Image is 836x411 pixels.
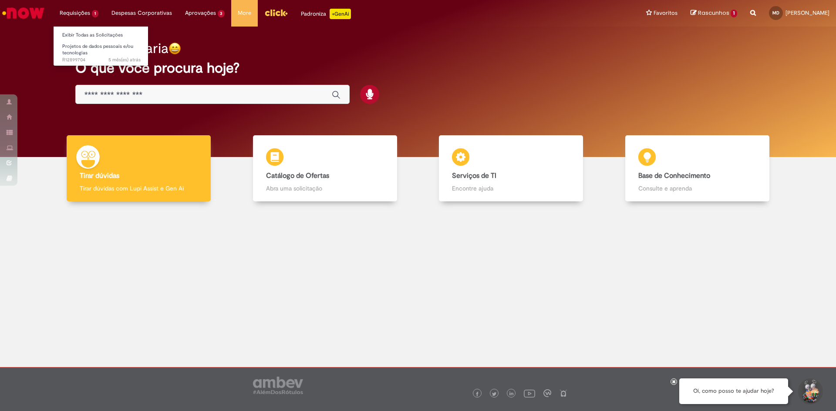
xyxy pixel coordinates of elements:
span: 5 mês(es) atrás [108,57,141,63]
img: logo_footer_youtube.png [524,388,535,399]
b: Catálogo de Ofertas [266,171,329,180]
b: Serviços de TI [452,171,496,180]
h2: O que você procura hoje? [75,60,761,76]
button: Iniciar Conversa de Suporte [797,378,823,404]
p: Encontre ajuda [452,184,570,193]
span: Favoritos [654,9,678,17]
span: Projetos de dados pessoais e/ou tecnologias [62,43,133,57]
p: Abra uma solicitação [266,184,384,193]
img: logo_footer_ambev_rotulo_gray.png [253,377,303,394]
span: 1 [92,10,98,17]
span: Despesas Corporativas [111,9,172,17]
span: More [238,9,251,17]
a: Aberto R12899704 : Projetos de dados pessoais e/ou tecnologias [54,42,149,60]
a: Serviços de TI Encontre ajuda [418,135,604,202]
span: 1 [731,10,737,17]
p: Consulte e aprenda [638,184,756,193]
a: Catálogo de Ofertas Abra uma solicitação [232,135,418,202]
a: Rascunhos [691,9,737,17]
span: Rascunhos [698,9,729,17]
span: Requisições [60,9,90,17]
time: 07/04/2025 17:54:42 [108,57,141,63]
ul: Requisições [53,26,148,66]
img: happy-face.png [169,42,181,55]
a: Tirar dúvidas Tirar dúvidas com Lupi Assist e Gen Ai [46,135,232,202]
a: Exibir Todas as Solicitações [54,30,149,40]
img: logo_footer_workplace.png [543,389,551,397]
a: Base de Conhecimento Consulte e aprenda [604,135,791,202]
b: Tirar dúvidas [80,171,119,180]
img: ServiceNow [1,4,46,22]
span: [PERSON_NAME] [785,9,829,17]
span: 3 [218,10,225,17]
img: logo_footer_naosei.png [560,389,567,397]
div: Oi, como posso te ajudar hoje? [679,378,788,404]
p: +GenAi [330,9,351,19]
img: click_logo_yellow_360x200.png [264,6,288,19]
img: logo_footer_linkedin.png [509,391,514,397]
img: logo_footer_facebook.png [475,392,479,396]
span: MD [772,10,779,16]
img: logo_footer_twitter.png [492,392,496,396]
span: Aprovações [185,9,216,17]
div: Padroniza [301,9,351,19]
p: Tirar dúvidas com Lupi Assist e Gen Ai [80,184,198,193]
span: R12899704 [62,57,141,63]
b: Base de Conhecimento [638,171,710,180]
